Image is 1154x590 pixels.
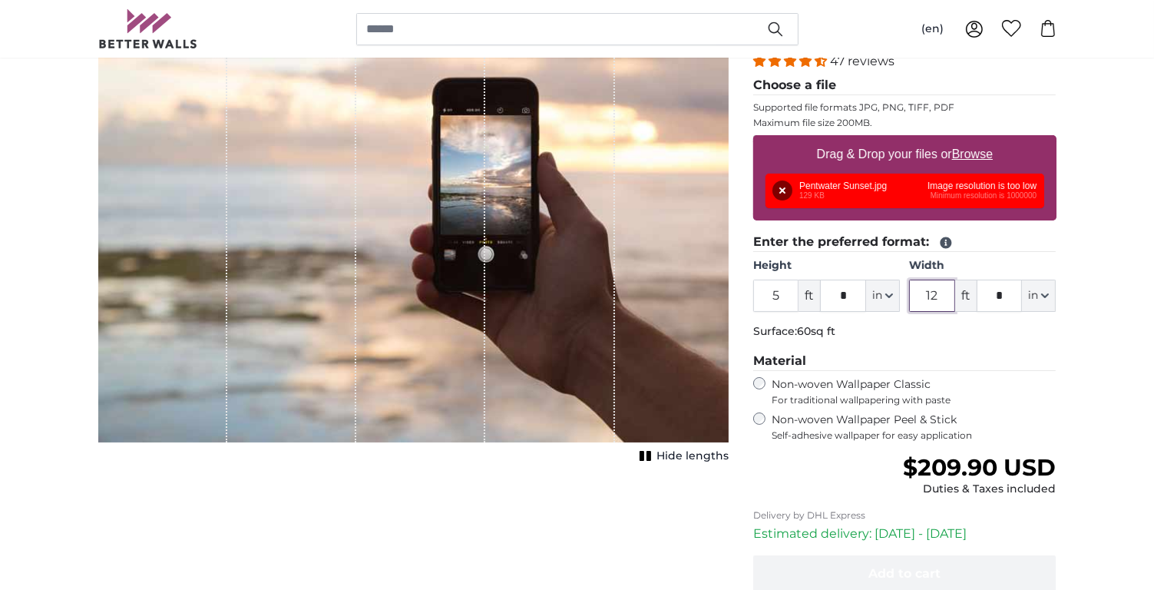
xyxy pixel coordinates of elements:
[799,280,820,312] span: ft
[753,233,1056,252] legend: Enter the preferred format:
[772,394,1056,406] span: For traditional wallpapering with paste
[1022,280,1056,312] button: in
[866,280,900,312] button: in
[753,352,1056,371] legend: Material
[772,413,1056,442] label: Non-woven Wallpaper Peel & Stick
[903,482,1056,497] div: Duties & Taxes included
[830,54,894,68] span: 47 reviews
[753,525,1056,543] p: Estimated delivery: [DATE] - [DATE]
[909,15,956,43] button: (en)
[753,76,1056,95] legend: Choose a file
[955,280,977,312] span: ft
[872,288,882,303] span: in
[868,566,941,581] span: Add to cart
[753,117,1056,129] p: Maximum file size 200MB.
[98,9,198,48] img: Betterwalls
[753,54,830,68] span: 4.38 stars
[772,377,1056,406] label: Non-woven Wallpaper Classic
[903,453,1056,482] span: $209.90 USD
[753,324,1056,340] p: Surface:
[635,446,729,467] button: Hide lengths
[810,139,998,170] label: Drag & Drop your files or
[1028,288,1038,303] span: in
[909,258,1056,273] label: Width
[952,147,993,161] u: Browse
[753,258,900,273] label: Height
[772,429,1056,442] span: Self-adhesive wallpaper for easy application
[753,509,1056,522] p: Delivery by DHL Express
[753,101,1056,114] p: Supported file formats JPG, PNG, TIFF, PDF
[656,449,729,464] span: Hide lengths
[797,324,835,338] span: 60sq ft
